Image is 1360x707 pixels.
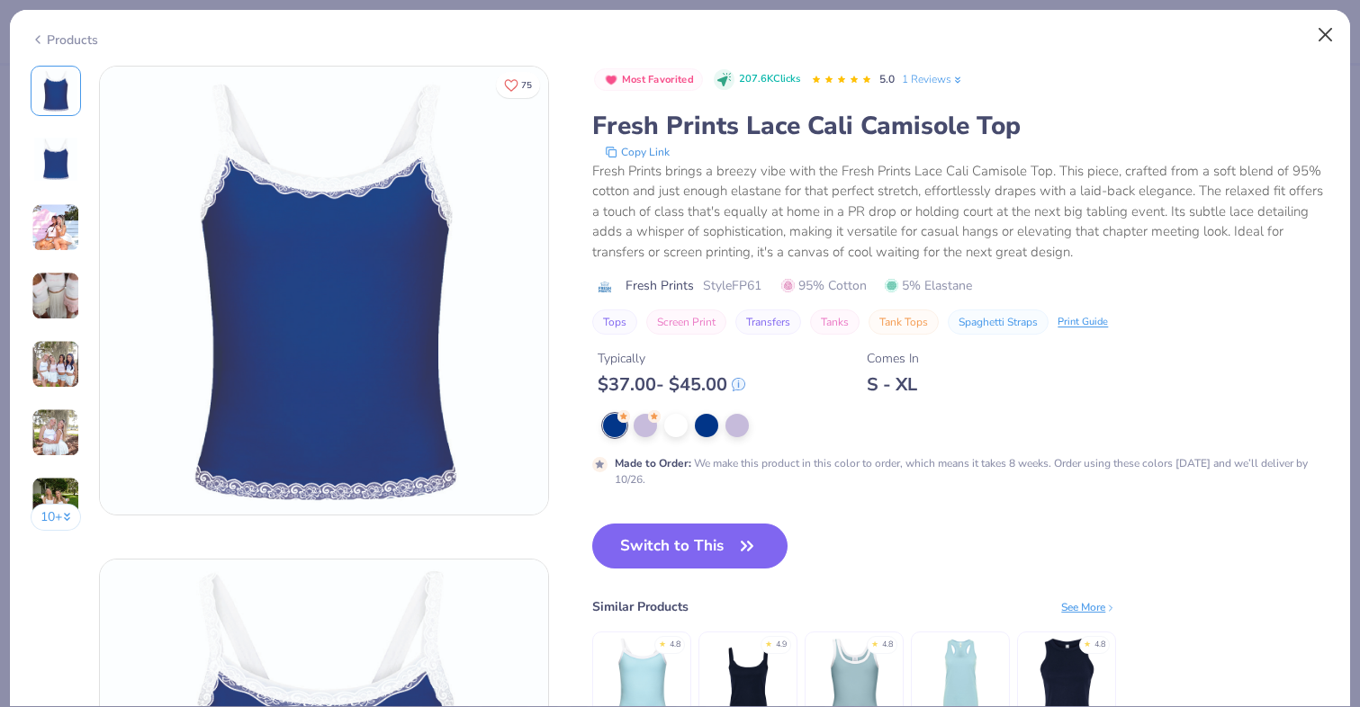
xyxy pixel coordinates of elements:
[765,639,772,646] div: ★
[592,524,788,568] button: Switch to This
[592,109,1329,143] div: Fresh Prints Lace Cali Camisole Top
[810,309,860,335] button: Tanks
[31,504,82,531] button: 10+
[869,309,939,335] button: Tank Tops
[776,639,787,651] div: 4.9
[496,72,540,98] button: Like
[626,276,694,295] span: Fresh Prints
[735,309,801,335] button: Transfers
[592,161,1329,263] div: Fresh Prints brings a breezy vibe with the Fresh Prints Lace Cali Camisole Top. This piece, craft...
[811,66,872,94] div: 5.0 Stars
[948,309,1049,335] button: Spaghetti Straps
[100,67,548,515] img: Front
[32,340,80,389] img: User generated content
[592,280,617,294] img: brand logo
[670,639,680,651] div: 4.8
[867,373,919,396] div: S - XL
[599,143,675,161] button: copy to clipboard
[32,203,80,252] img: User generated content
[867,349,919,368] div: Comes In
[604,73,618,87] img: Most Favorited sort
[781,276,867,295] span: 95% Cotton
[32,477,80,525] img: User generated content
[32,408,80,457] img: User generated content
[521,81,532,90] span: 75
[739,72,800,87] span: 207.6K Clicks
[598,373,745,396] div: $ 37.00 - $ 45.00
[646,309,726,335] button: Screen Print
[598,349,745,368] div: Typically
[34,138,77,181] img: Back
[622,75,694,85] span: Most Favorited
[703,276,761,295] span: Style FP61
[592,309,637,335] button: Tops
[885,276,972,295] span: 5% Elastane
[615,456,691,470] strong: Made to Order :
[902,71,964,87] a: 1 Reviews
[592,597,689,616] div: Similar Products
[1061,599,1116,615] div: See More
[871,639,878,646] div: ★
[882,639,893,651] div: 4.8
[879,72,895,86] span: 5.0
[1094,639,1105,651] div: 4.8
[31,31,98,49] div: Products
[1058,315,1108,330] div: Print Guide
[659,639,666,646] div: ★
[1309,18,1343,52] button: Close
[594,68,703,92] button: Badge Button
[32,272,80,320] img: User generated content
[615,455,1312,488] div: We make this product in this color to order, which means it takes 8 weeks. Order using these colo...
[34,69,77,112] img: Front
[1084,639,1091,646] div: ★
